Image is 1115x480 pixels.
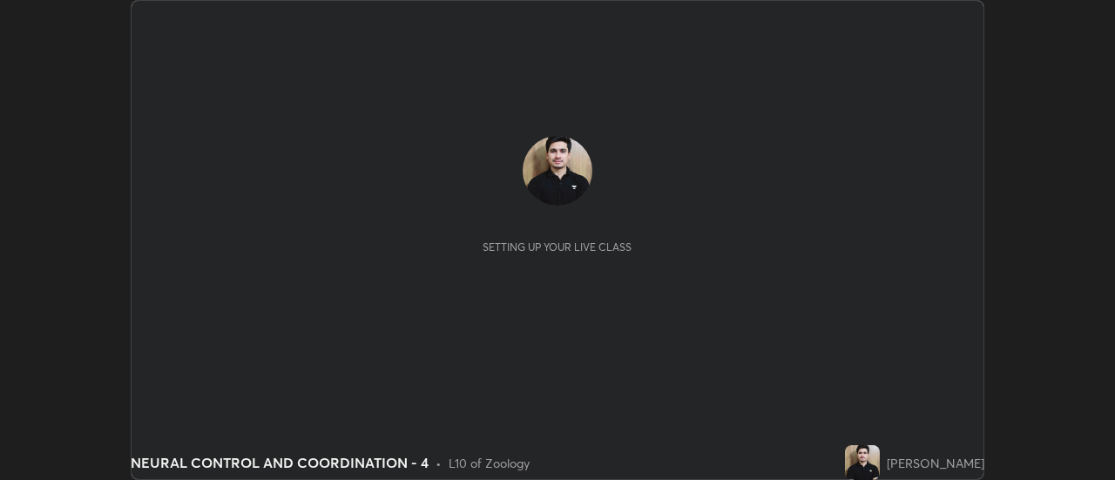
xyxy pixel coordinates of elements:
[523,136,592,206] img: 6cece3184ad04555805104c557818702.jpg
[131,452,429,473] div: NEURAL CONTROL AND COORDINATION - 4
[449,454,530,472] div: L10 of Zoology
[436,454,442,472] div: •
[887,454,984,472] div: [PERSON_NAME]
[845,445,880,480] img: 6cece3184ad04555805104c557818702.jpg
[483,240,632,254] div: Setting up your live class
